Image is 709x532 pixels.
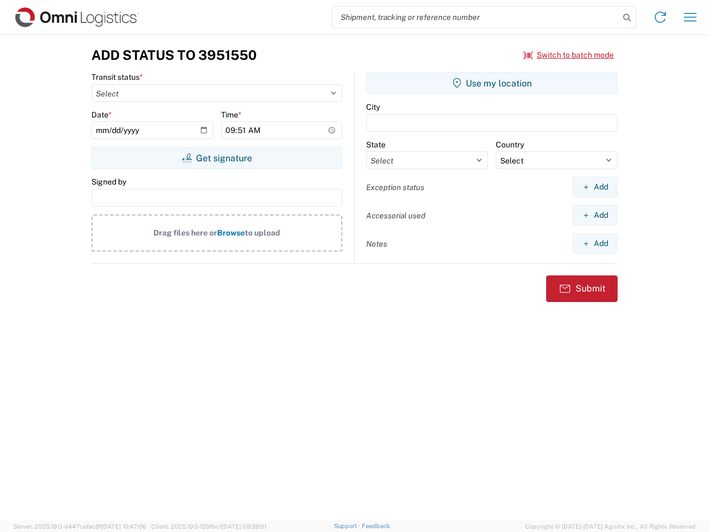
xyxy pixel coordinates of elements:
[366,102,380,112] label: City
[153,228,217,237] span: Drag files here or
[366,239,387,249] label: Notes
[366,72,618,94] button: Use my location
[221,110,242,120] label: Time
[217,228,245,237] span: Browse
[222,523,266,530] span: [DATE] 09:39:01
[13,523,146,530] span: Server: 2025.19.0-d447cefac8f
[91,72,143,82] label: Transit status
[525,521,696,531] span: Copyright © [DATE]-[DATE] Agistix Inc., All Rights Reserved
[366,211,425,221] label: Accessorial used
[91,147,342,169] button: Get signature
[546,275,618,302] button: Submit
[91,110,112,120] label: Date
[366,182,424,192] label: Exception status
[366,140,386,150] label: State
[151,523,266,530] span: Client: 2025.19.0-129fbcf
[101,523,146,530] span: [DATE] 10:47:06
[332,7,619,28] input: Shipment, tracking or reference number
[334,523,362,529] a: Support
[573,233,618,254] button: Add
[523,46,614,64] button: Switch to batch mode
[573,177,618,197] button: Add
[91,177,126,187] label: Signed by
[245,228,280,237] span: to upload
[496,140,524,150] label: Country
[362,523,390,529] a: Feedback
[91,47,256,63] h3: Add Status to 3951550
[573,205,618,226] button: Add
